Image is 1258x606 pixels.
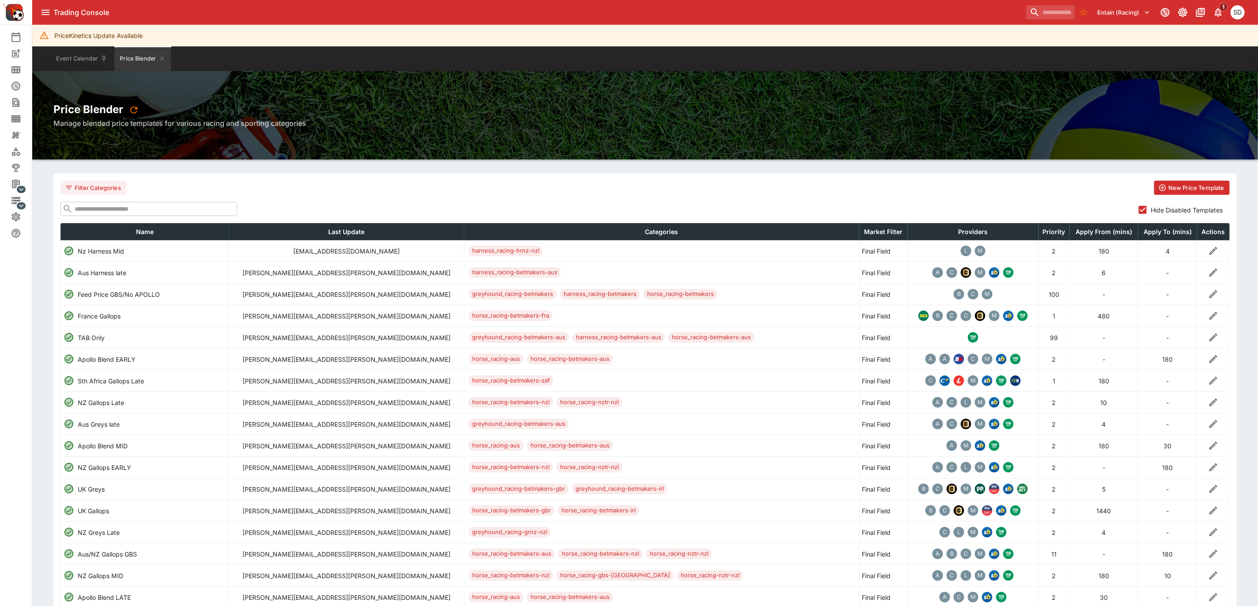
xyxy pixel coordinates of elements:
[1070,392,1138,413] td: 10
[11,146,35,157] div: Categories
[64,354,74,364] svg: Template enabled
[78,355,136,364] p: Apollo Blend EARLY
[3,2,24,23] img: PriceKinetics Logo
[982,375,993,386] div: sportsbet
[1076,5,1091,19] button: No Bookmarks
[1003,570,1014,581] img: victab.png
[940,375,950,386] div: coral
[64,332,74,343] svg: Template enabled
[1070,223,1138,240] th: Apply From (mins)
[1017,484,1028,494] img: unibet.png
[1175,4,1191,20] button: Toggle light/dark mode
[1231,5,1245,19] div: Stuart Dibb
[932,462,943,473] div: apollo_new
[996,375,1007,386] div: tab_vic_fixed
[469,246,543,255] span: harness_racing-hrnz-nzl
[114,46,171,71] button: Price Blender
[1003,267,1014,278] div: tab_vic_fixed
[469,290,557,299] span: greyhound_racing-betmakers
[1038,413,1069,435] td: 2
[932,397,943,408] div: apollo_new
[11,130,35,140] div: Nexus Entities
[1003,267,1014,278] img: victab.png
[968,375,978,386] div: margin_decay
[1038,370,1069,392] td: 1
[11,64,35,75] div: Meetings
[996,354,1007,364] img: sportsbet.png
[1038,435,1069,457] td: 2
[1205,243,1221,259] button: Edit
[859,348,908,370] td: Final Field
[232,333,462,342] p: 2025-04-15 08:46:08 +10:00
[982,289,993,299] div: margin_decay
[1070,457,1138,478] td: -
[989,440,1000,451] div: tab_vic_fixed
[1138,305,1197,327] td: -
[1038,284,1069,305] td: 100
[975,397,985,408] div: margin_decay
[64,289,74,299] svg: Template enabled
[1205,459,1221,475] button: Edit
[1205,265,1221,280] button: Edit
[1151,205,1223,215] span: Hide Disabled Templates
[925,354,936,364] div: apollo
[469,268,561,277] span: harness_racing-betmakers-aus
[1138,392,1197,413] td: -
[64,311,74,321] svg: Template enabled
[859,370,908,392] td: Final Field
[1138,327,1197,348] td: -
[947,267,957,278] div: chrysos
[232,355,462,364] p: 2025-09-23 09:18:06 +10:00
[11,114,35,124] div: Template Search
[1070,348,1138,370] td: -
[859,240,908,262] td: Final Field
[64,267,74,278] svg: Template enabled
[1092,5,1156,19] button: Select Tenant
[64,419,74,429] svg: Template enabled
[996,354,1007,364] div: sportsbet
[1010,375,1021,386] img: williamhill_uk.png
[1010,505,1021,516] img: victab.png
[968,354,978,364] div: custom
[78,420,120,429] p: Aus Greys late
[38,4,53,20] button: open drawer
[989,419,1000,429] div: sportsbet
[560,290,640,299] span: harness_racing-betmakers
[232,311,462,321] p: 2025-09-23 11:49:35 +10:00
[961,246,971,256] div: ladbrokes
[975,419,985,429] div: margin_decay
[53,118,1237,129] h6: Manage blended price templates for various racing and sporting categories
[947,462,957,473] div: custom
[1070,435,1138,457] td: 180
[1228,3,1247,22] button: Stuart Dibb
[1010,354,1021,364] img: victab.png
[232,246,462,256] p: 2025-08-12 09:48:47 +10:00
[1038,240,1069,262] td: 2
[1038,392,1069,413] td: 2
[932,267,943,278] div: apollo_new
[947,440,957,451] div: apollo_new
[1157,4,1173,20] button: Connected to PK
[932,311,943,321] div: betmakers_feed
[859,223,908,240] th: Market Filter
[1205,589,1221,605] button: Edit
[968,332,978,343] img: victab.png
[469,441,523,450] span: horse_racing-aus
[1138,413,1197,435] td: -
[954,354,964,364] img: bluebet.png
[1003,462,1014,473] img: victab.png
[975,311,985,321] img: colossalbet.png
[1038,262,1069,284] td: 2
[1205,394,1221,410] button: Edit
[961,311,971,321] div: chrysos_pk
[989,397,1000,408] div: sportsbet
[64,440,74,451] svg: Template enabled
[996,505,1007,516] img: sportsbet.png
[1070,305,1138,327] td: 480
[1017,311,1028,321] div: tab_vic_fixed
